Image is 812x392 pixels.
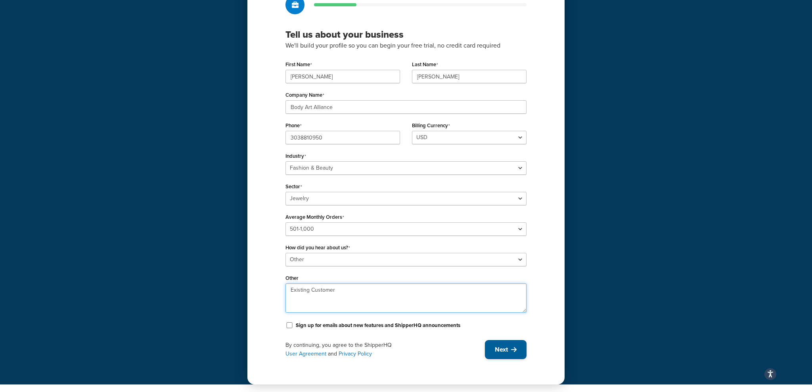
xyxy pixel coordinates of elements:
[285,350,326,358] a: User Agreement
[339,350,372,358] a: Privacy Policy
[485,340,527,359] button: Next
[285,184,302,190] label: Sector
[412,122,450,129] label: Billing Currency
[285,92,324,98] label: Company Name
[285,153,306,159] label: Industry
[285,61,312,68] label: First Name
[285,275,299,281] label: Other
[285,122,302,129] label: Phone
[285,245,350,251] label: How did you hear about us?
[285,40,527,51] p: We'll build your profile so you can begin your free trial, no credit card required
[412,61,438,68] label: Last Name
[495,345,508,354] span: Next
[285,214,344,220] label: Average Monthly Orders
[285,29,527,40] h3: Tell us about your business
[296,322,460,329] label: Sign up for emails about new features and ShipperHQ announcements
[285,283,527,313] textarea: Existing Customer
[285,341,485,358] div: By continuing, you agree to the ShipperHQ and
